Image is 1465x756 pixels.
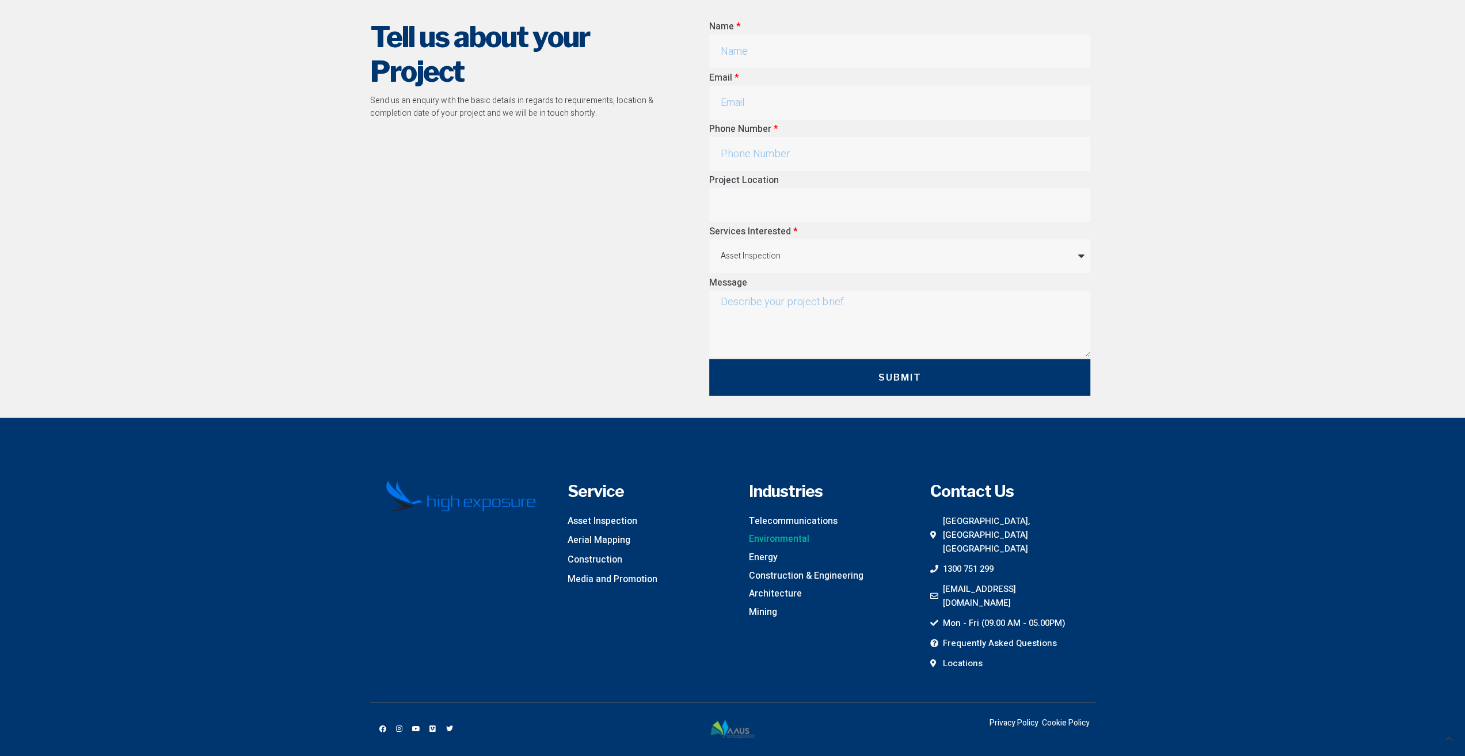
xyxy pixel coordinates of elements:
[749,514,838,529] span: Telecommunications
[940,562,994,576] span: 1300 751 299
[370,94,664,120] p: Send us an enquiry with the basic details in regards to requirements, location & completion date ...
[940,582,1079,610] span: [EMAIL_ADDRESS][DOMAIN_NAME]
[386,480,535,511] img: High Exposure Logo
[749,605,898,620] a: Mining
[940,636,1057,650] span: Frequently Asked Questions
[749,605,777,620] span: Mining
[709,225,797,240] label: Services Interested
[930,656,1079,670] a: Locations
[749,569,863,584] span: Construction & Engineering
[709,276,747,291] label: Message
[370,20,664,89] h2: Tell us about your Project
[749,550,778,565] span: Energy
[749,532,898,547] a: Environmental
[940,656,983,670] span: Locations
[749,480,898,503] h4: Industries
[568,514,717,529] a: Asset Inspection
[930,562,1079,576] a: 1300 751 299
[749,514,898,529] a: Telecommunications
[710,719,755,739] img: AAUS-logo_inline-colour
[568,514,637,529] span: Asset Inspection
[989,717,1038,730] a: Privacy Policy
[709,71,739,86] label: Email
[568,572,717,587] a: Media and Promotion
[709,359,1090,396] button: Submit
[749,587,802,602] span: Architecture
[709,86,1090,120] input: Email
[568,533,717,548] a: Aerial Mapping
[940,514,1079,556] span: [GEOGRAPHIC_DATA], [GEOGRAPHIC_DATA] [GEOGRAPHIC_DATA]
[749,569,898,584] a: Construction & Engineering
[709,20,740,35] label: Name
[749,532,809,547] span: Environmental
[568,553,717,568] a: Construction
[930,480,1079,503] h4: Contact Us
[749,587,898,602] a: Architecture
[940,616,1066,630] span: Mon - Fri (09.00 AM - 05.00PM)
[930,582,1079,610] a: [EMAIL_ADDRESS][DOMAIN_NAME]
[709,173,779,188] label: Project Location
[568,553,622,568] span: Construction
[709,35,1090,69] input: Name
[878,371,922,385] span: Submit
[568,572,657,587] span: Media and Promotion
[568,480,717,503] h4: Service
[749,550,898,565] a: Energy
[709,137,1090,171] input: Only numbers and phone characters (#, -, *, etc) are accepted.
[709,122,778,137] label: Phone Number
[930,636,1079,650] a: Frequently Asked Questions
[1041,717,1089,730] a: Cookie Policy
[568,533,630,548] span: Aerial Mapping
